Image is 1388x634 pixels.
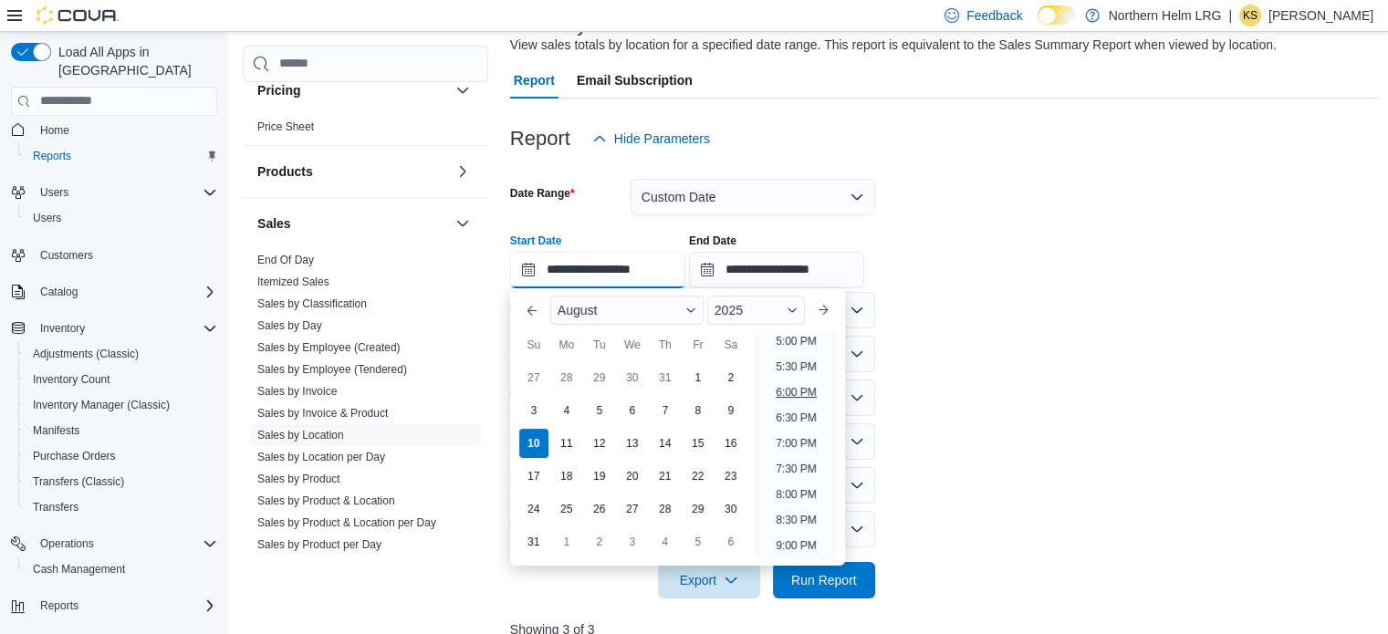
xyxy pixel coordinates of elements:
div: day-10 [519,429,548,458]
a: Sales by Invoice & Product [257,407,388,420]
div: day-27 [519,363,548,392]
p: Northern Helm LRG [1109,5,1222,26]
button: Run Report [773,562,875,598]
div: day-9 [716,396,746,425]
li: 6:30 PM [768,407,824,429]
a: Adjustments (Classic) [26,343,146,365]
li: 7:00 PM [768,432,824,454]
h3: Pricing [257,81,300,99]
div: day-22 [684,462,713,491]
button: Previous Month [517,296,547,325]
div: day-1 [552,527,581,556]
a: Price Sheet [257,120,314,133]
span: Sales by Product & Location [257,494,395,508]
span: Users [33,182,217,203]
button: Open list of options [850,303,864,317]
a: Sales by Day [257,319,322,332]
span: 2025 [715,303,743,317]
span: Sales by Product & Location per Day [257,515,436,530]
span: KS [1243,5,1258,26]
a: Home [33,120,77,141]
span: Customers [33,244,217,266]
input: Dark Mode [1038,5,1076,25]
span: Users [26,207,217,229]
div: day-11 [552,429,581,458]
button: Transfers (Classic) [18,469,224,494]
div: day-24 [519,494,548,524]
div: day-31 [519,527,548,556]
button: Reports [33,595,86,617]
button: Products [257,162,448,181]
a: Sales by Invoice [257,385,337,398]
li: 6:00 PM [768,381,824,403]
div: day-5 [585,396,614,425]
a: Sales by Product & Location [257,494,395,507]
span: Purchase Orders [33,449,116,463]
span: Transfers [33,500,78,514]
span: Reports [33,595,217,617]
div: day-3 [618,527,647,556]
div: day-12 [585,429,614,458]
span: Sales by Location per Day [257,450,385,464]
span: Sales by Product [257,472,340,486]
li: 5:30 PM [768,356,824,378]
div: day-4 [552,396,581,425]
a: Sales by Employee (Tendered) [257,363,407,376]
div: day-13 [618,429,647,458]
span: Customers [40,248,93,263]
a: Sales by Product & Location per Day [257,516,436,529]
div: Fr [684,330,713,359]
span: Inventory Count [26,369,217,390]
span: Sales by Location [257,428,344,442]
button: Operations [4,531,224,556]
p: [PERSON_NAME] [1268,5,1373,26]
div: day-20 [618,462,647,491]
span: Feedback [966,6,1022,25]
div: day-1 [684,363,713,392]
span: Purchase Orders [26,445,217,467]
input: Press the down key to enter a popover containing a calendar. Press the escape key to close the po... [510,252,685,288]
span: Transfers (Classic) [26,471,217,493]
div: View sales totals by location for a specified date range. This report is equivalent to the Sales ... [510,36,1277,55]
span: Inventory Count [33,372,110,387]
button: Inventory [4,316,224,341]
div: day-30 [618,363,647,392]
span: Sales by Product per Day [257,537,381,552]
span: Inventory Manager (Classic) [26,394,217,416]
button: Products [452,161,474,182]
div: day-8 [684,396,713,425]
a: Sales by Employee (Created) [257,341,401,354]
a: Cash Management [26,558,132,580]
div: Sa [716,330,746,359]
button: Cash Management [18,556,224,582]
div: Mo [552,330,581,359]
span: Load All Apps in [GEOGRAPHIC_DATA] [51,43,217,79]
h3: Report [510,128,570,150]
button: Reports [4,593,224,618]
div: Button. Open the year selector. 2025 is currently selected. [707,296,805,325]
button: Transfers [18,494,224,520]
div: day-17 [519,462,548,491]
div: day-21 [651,462,680,491]
a: Inventory Count [26,369,118,390]
div: day-3 [519,396,548,425]
p: | [1228,5,1232,26]
a: Users [26,207,68,229]
button: Purchase Orders [18,443,224,469]
a: Transfers [26,496,86,518]
a: End Of Day [257,254,314,266]
button: Adjustments (Classic) [18,341,224,367]
button: Catalog [4,279,224,305]
div: day-26 [585,494,614,524]
div: Button. Open the month selector. August is currently selected. [550,296,704,325]
span: Cash Management [26,558,217,580]
a: Sales by Product per Day [257,538,381,551]
span: Manifests [26,420,217,442]
a: Sales by Location [257,429,344,442]
a: Sales by Classification [257,297,367,310]
h3: Sales [257,214,291,233]
div: day-28 [651,494,680,524]
span: Sales by Employee (Created) [257,340,401,355]
div: Pricing [243,116,488,145]
a: Customers [33,244,100,266]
